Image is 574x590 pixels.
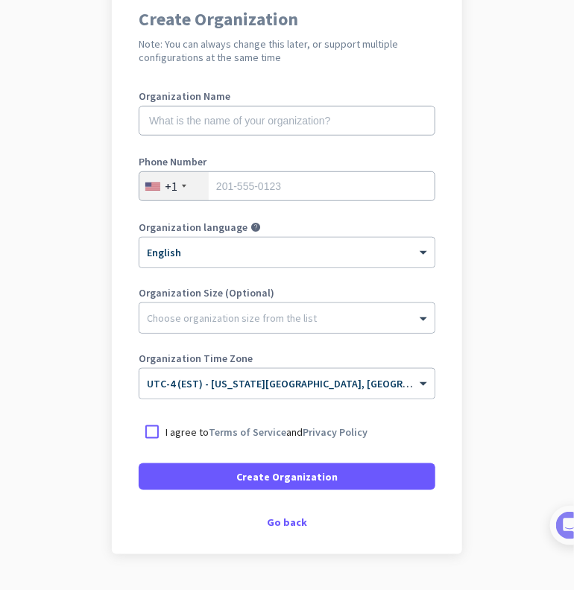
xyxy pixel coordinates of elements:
h2: Note: You can always change this later, or support multiple configurations at the same time [139,37,435,64]
a: Privacy Policy [303,425,368,439]
i: help [250,222,261,232]
h1: Create Organization [139,10,435,28]
input: 201-555-0123 [139,171,435,201]
p: I agree to and [165,425,368,440]
label: Organization language [139,222,247,232]
span: Create Organization [236,469,338,484]
label: Organization Time Zone [139,353,435,364]
label: Phone Number [139,156,435,167]
a: Terms of Service [209,425,286,439]
input: What is the name of your organization? [139,106,435,136]
label: Organization Size (Optional) [139,288,435,298]
label: Organization Name [139,91,435,101]
div: Go back [139,517,435,527]
button: Create Organization [139,463,435,490]
div: +1 [165,179,177,194]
